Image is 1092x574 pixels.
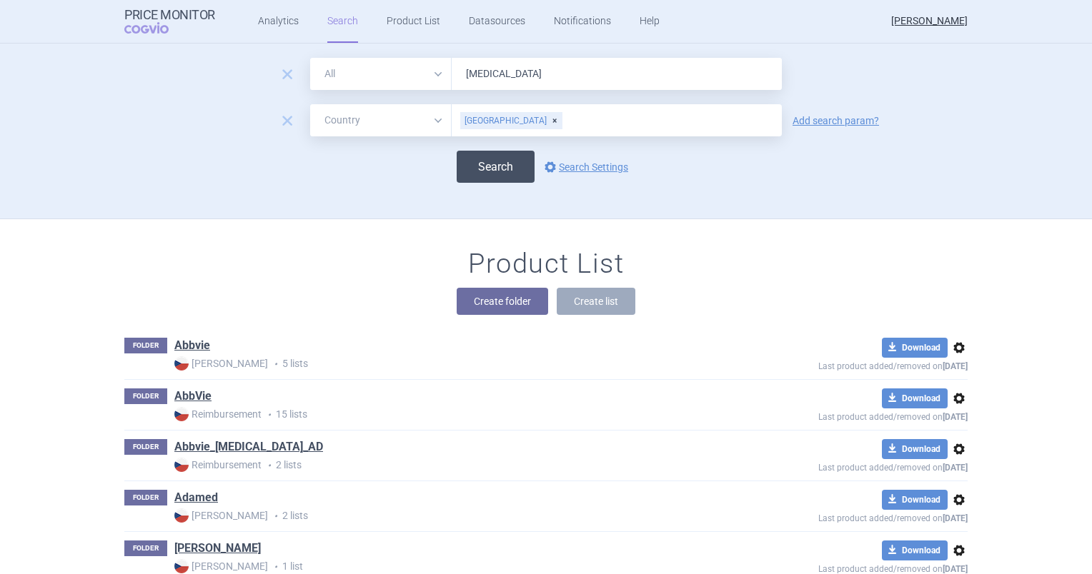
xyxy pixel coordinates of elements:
p: Last product added/removed on [715,459,968,473]
a: Abbvie_[MEDICAL_DATA]_AD [174,439,323,455]
p: Last product added/removed on [715,358,968,371]
p: 2 lists [174,508,715,523]
img: CZ [174,458,189,472]
a: Abbvie [174,338,210,353]
p: 1 list [174,559,715,574]
h1: Product List [468,248,624,281]
p: Last product added/removed on [715,510,968,523]
strong: [PERSON_NAME] [174,559,268,573]
strong: [PERSON_NAME] [174,356,268,371]
strong: [DATE] [943,463,968,473]
p: FOLDER [124,540,167,556]
p: FOLDER [124,388,167,404]
a: [PERSON_NAME] [174,540,261,556]
strong: [DATE] [943,361,968,371]
button: Create folder [457,288,548,315]
a: Add search param? [793,116,879,126]
p: FOLDER [124,338,167,353]
h1: Abbvie [174,338,210,356]
button: Download [882,439,948,459]
i: • [268,560,282,574]
a: Price MonitorCOGVIO [124,8,215,35]
i: • [262,458,276,473]
strong: Price Monitor [124,8,215,22]
a: Search Settings [542,158,628,176]
img: CZ [174,508,189,523]
img: CZ [174,559,189,573]
strong: Reimbursement [174,407,262,421]
strong: [DATE] [943,412,968,422]
button: Search [457,151,535,183]
i: • [268,509,282,523]
span: COGVIO [124,22,189,34]
img: CZ [174,356,189,371]
a: Adamed [174,490,218,505]
p: 2 lists [174,458,715,473]
i: • [262,408,276,422]
p: Last product added/removed on [715,408,968,422]
button: Create list [557,288,635,315]
h1: Adamed [174,490,218,508]
div: [GEOGRAPHIC_DATA] [460,112,562,129]
p: FOLDER [124,439,167,455]
strong: [DATE] [943,513,968,523]
button: Download [882,338,948,358]
button: Download [882,388,948,408]
strong: [PERSON_NAME] [174,508,268,523]
p: FOLDER [124,490,167,505]
i: • [268,357,282,371]
button: Download [882,490,948,510]
a: AbbVie [174,388,212,404]
p: Last product added/removed on [715,560,968,574]
h1: AbbVie [174,388,212,407]
h1: Abbvie_Rinvoq_AD [174,439,323,458]
strong: Reimbursement [174,458,262,472]
p: 5 lists [174,356,715,371]
p: 15 lists [174,407,715,422]
img: CZ [174,407,189,421]
h1: Albiero [174,540,261,559]
button: Download [882,540,948,560]
strong: [DATE] [943,564,968,574]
